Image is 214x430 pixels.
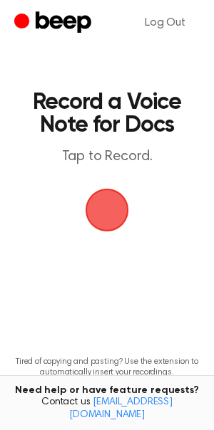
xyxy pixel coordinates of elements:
[69,397,173,420] a: [EMAIL_ADDRESS][DOMAIN_NAME]
[86,189,128,231] button: Beep Logo
[9,397,205,421] span: Contact us
[26,148,188,166] p: Tap to Record.
[14,9,95,37] a: Beep
[131,6,200,40] a: Log Out
[26,91,188,137] h1: Record a Voice Note for Docs
[11,357,203,378] p: Tired of copying and pasting? Use the extension to automatically insert your recordings.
